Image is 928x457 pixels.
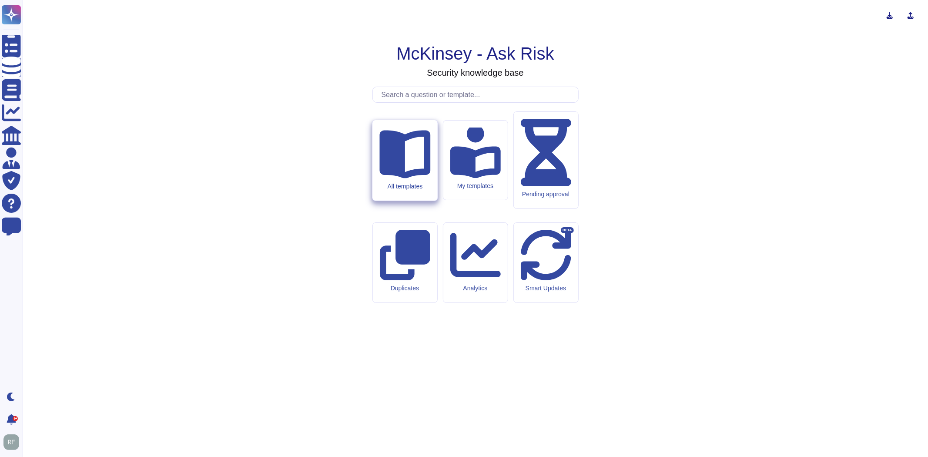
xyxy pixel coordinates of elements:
h1: McKinsey - Ask Risk [396,43,554,64]
div: 9+ [13,416,18,421]
div: Duplicates [380,285,430,292]
button: user [2,433,25,452]
div: Pending approval [521,191,571,198]
h3: Security knowledge base [427,67,523,78]
div: All templates [379,182,430,190]
img: user [3,434,19,450]
input: Search a question or template... [377,87,578,102]
div: Smart Updates [521,285,571,292]
div: My templates [450,182,501,190]
div: BETA [561,227,573,233]
div: Analytics [450,285,501,292]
